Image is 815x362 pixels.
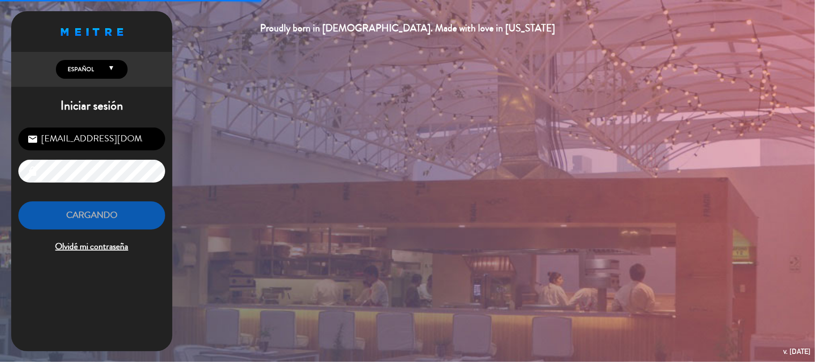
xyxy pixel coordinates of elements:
input: Correo Electrónico [18,128,165,150]
i: lock [27,166,38,177]
span: Español [65,65,94,74]
button: Cargando [18,201,165,230]
div: v. [DATE] [783,345,811,358]
i: email [27,134,38,145]
span: Olvidé mi contraseña [18,239,165,254]
h1: Iniciar sesión [11,98,172,114]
